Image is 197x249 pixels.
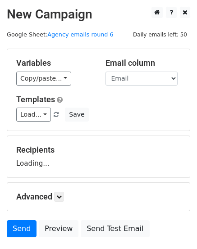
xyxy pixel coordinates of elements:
[16,145,181,155] h5: Recipients
[130,31,190,38] a: Daily emails left: 50
[105,58,181,68] h5: Email column
[81,220,149,237] a: Send Test Email
[16,108,51,122] a: Load...
[16,95,55,104] a: Templates
[130,30,190,40] span: Daily emails left: 50
[16,145,181,168] div: Loading...
[65,108,88,122] button: Save
[7,7,190,22] h2: New Campaign
[16,58,92,68] h5: Variables
[39,220,78,237] a: Preview
[47,31,113,38] a: Agency emails round 6
[16,72,71,86] a: Copy/paste...
[16,192,181,202] h5: Advanced
[7,220,37,237] a: Send
[7,31,114,38] small: Google Sheet:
